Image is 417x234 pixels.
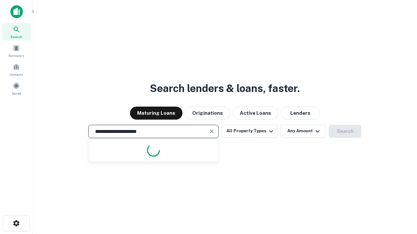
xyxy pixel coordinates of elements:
[2,61,31,78] a: Contacts
[12,91,21,96] span: Saved
[2,42,31,59] a: Borrowers
[2,23,31,41] a: Search
[207,127,216,136] button: Clear
[8,53,24,58] span: Borrowers
[221,125,278,138] button: All Property Types
[185,107,230,120] button: Originations
[10,5,23,18] img: capitalize-icon.png
[150,81,300,96] h3: Search lenders & loans, faster.
[10,34,22,39] span: Search
[2,80,31,97] a: Saved
[10,72,23,77] span: Contacts
[281,107,320,120] button: Lenders
[384,182,417,213] iframe: Chat Widget
[130,107,182,120] button: Maturing Loans
[280,125,326,138] button: Any Amount
[233,107,278,120] button: Active Loans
